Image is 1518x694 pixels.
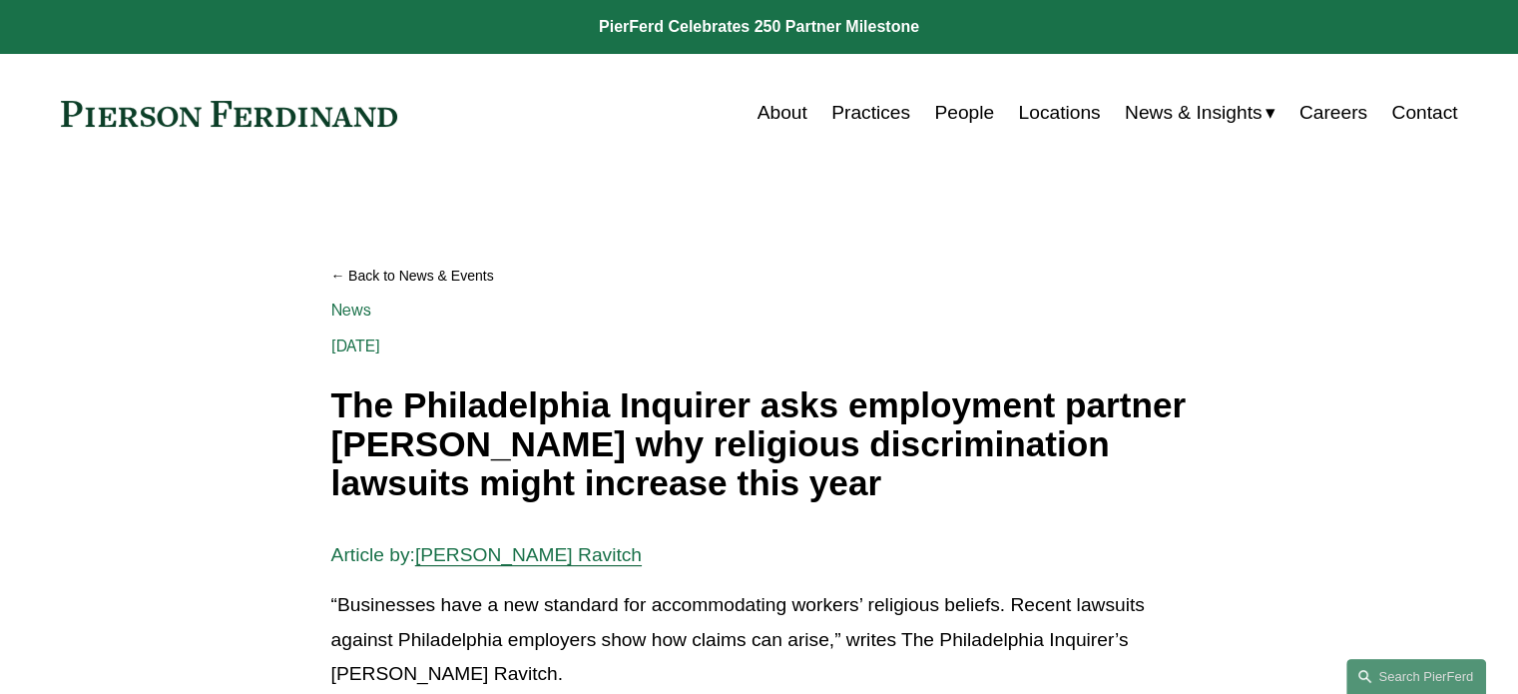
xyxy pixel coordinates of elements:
[758,94,807,132] a: About
[934,94,994,132] a: People
[331,386,1188,502] h1: The Philadelphia Inquirer asks employment partner [PERSON_NAME] why religious discrimination laws...
[331,301,372,320] a: News
[331,259,1188,294] a: Back to News & Events
[1299,94,1367,132] a: Careers
[831,94,910,132] a: Practices
[415,544,642,565] a: [PERSON_NAME] Ravitch
[331,337,381,355] span: [DATE]
[1018,94,1100,132] a: Locations
[1346,659,1486,694] a: Search this site
[1391,94,1457,132] a: Contact
[1125,96,1263,131] span: News & Insights
[331,588,1188,692] p: “Businesses have a new standard for accommodating workers’ religious beliefs. Recent lawsuits aga...
[331,544,415,565] span: Article by:
[1125,94,1275,132] a: folder dropdown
